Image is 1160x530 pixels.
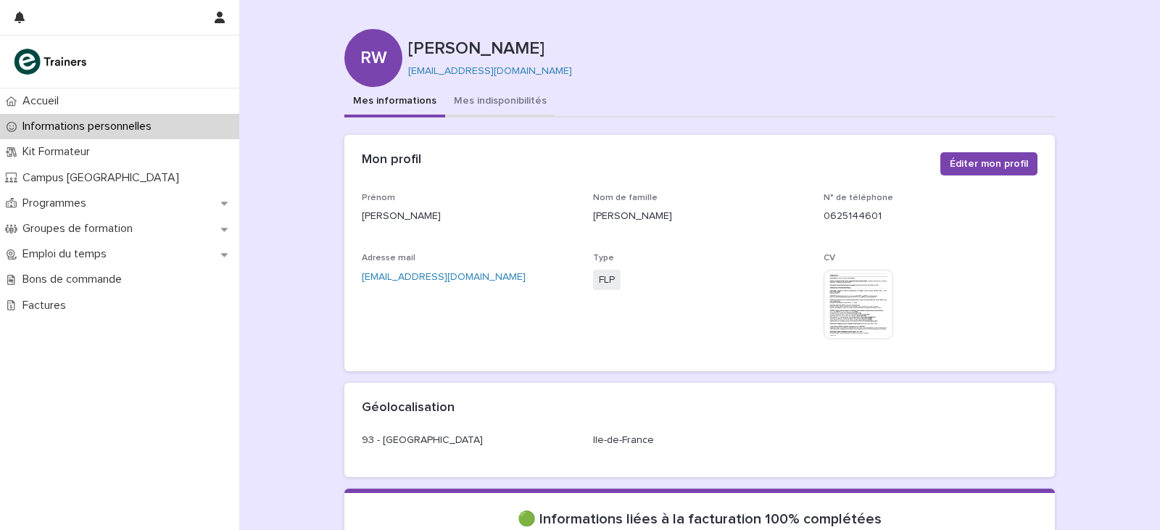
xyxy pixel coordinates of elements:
[593,433,807,448] p: Ile-de-France
[593,209,807,224] p: [PERSON_NAME]
[362,272,526,282] a: [EMAIL_ADDRESS][DOMAIN_NAME]
[408,38,1049,59] p: [PERSON_NAME]
[408,66,572,76] a: [EMAIL_ADDRESS][DOMAIN_NAME]
[17,299,78,312] p: Factures
[362,254,415,262] span: Adresse mail
[344,87,445,117] button: Mes informations
[362,152,421,168] h2: Mon profil
[362,433,576,448] p: 93 - [GEOGRAPHIC_DATA]
[362,209,576,224] p: [PERSON_NAME]
[17,273,133,286] p: Bons de commande
[12,47,91,76] img: K0CqGN7SDeD6s4JG8KQk
[593,254,614,262] span: Type
[362,400,455,416] h2: Géolocalisation
[593,270,621,291] span: FLP
[362,194,395,202] span: Prénom
[824,254,835,262] span: CV
[17,120,163,133] p: Informations personnelles
[17,94,70,108] p: Accueil
[950,157,1028,171] span: Éditer mon profil
[17,247,118,261] p: Emploi du temps
[824,209,1037,224] p: 0625144601
[362,510,1037,528] p: 🟢 Informations liées à la facturation 100% complétées
[17,222,144,236] p: Groupes de formation
[593,194,658,202] span: Nom de famille
[17,171,191,185] p: Campus [GEOGRAPHIC_DATA]
[17,145,101,159] p: Kit Formateur
[17,196,98,210] p: Programmes
[445,87,555,117] button: Mes indisponibilités
[824,194,893,202] span: N° de téléphone
[940,152,1037,175] button: Éditer mon profil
